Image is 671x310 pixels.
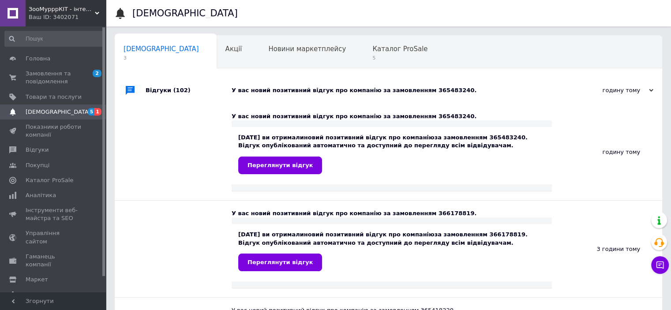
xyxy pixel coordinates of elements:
[238,231,545,271] div: [DATE] ви отримали за замовленням 366178819. Відгук опублікований автоматично та доступний до пер...
[238,134,545,174] div: [DATE] ви отримали за замовленням 365483240. Відгук опублікований автоматично та доступний до пер...
[26,70,82,86] span: Замовлення та повідомлення
[304,231,435,238] b: новий позитивний відгук про компанію
[4,31,104,47] input: Пошук
[26,191,56,199] span: Аналітика
[552,104,662,200] div: годину тому
[26,55,50,63] span: Головна
[651,256,669,274] button: Чат з покупцем
[29,5,95,13] span: ЗооМурррКІТ - інтернет зоомагазин
[26,108,91,116] span: [DEMOGRAPHIC_DATA]
[93,70,101,77] span: 2
[372,55,427,61] span: 5
[552,201,662,297] div: 3 години тому
[232,112,552,120] div: У вас новий позитивний відгук про компанію за замовленням 365483240.
[372,45,427,53] span: Каталог ProSale
[238,254,322,271] a: Переглянути відгук
[232,209,552,217] div: У вас новий позитивний відгук про компанію за замовленням 366178819.
[565,86,653,94] div: годину тому
[26,276,48,284] span: Маркет
[232,86,565,94] div: У вас новий позитивний відгук про компанію за замовленням 365483240.
[26,291,71,299] span: Налаштування
[304,134,435,141] b: новий позитивний відгук про компанію
[26,176,73,184] span: Каталог ProSale
[238,157,322,174] a: Переглянути відгук
[268,45,346,53] span: Новини маркетплейсу
[26,93,82,101] span: Товари та послуги
[173,87,191,93] span: (102)
[124,45,199,53] span: [DEMOGRAPHIC_DATA]
[94,108,101,116] span: 1
[146,77,232,104] div: Відгуки
[124,55,199,61] span: 3
[26,146,49,154] span: Відгуки
[26,229,82,245] span: Управління сайтом
[88,108,95,116] span: 5
[29,13,106,21] div: Ваш ID: 3402071
[225,45,242,53] span: Акції
[132,8,238,19] h1: [DEMOGRAPHIC_DATA]
[26,161,49,169] span: Покупці
[26,123,82,139] span: Показники роботи компанії
[26,253,82,269] span: Гаманець компанії
[26,206,82,222] span: Інструменти веб-майстра та SEO
[247,162,313,168] span: Переглянути відгук
[247,259,313,265] span: Переглянути відгук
